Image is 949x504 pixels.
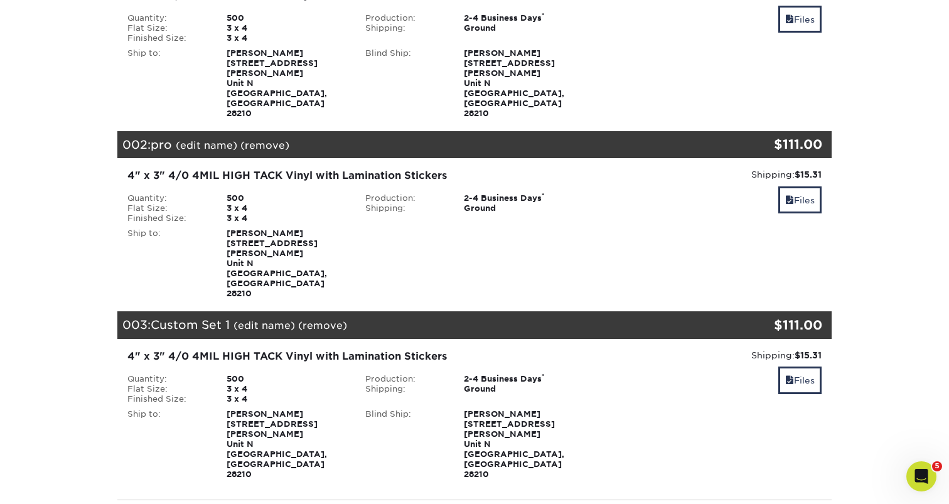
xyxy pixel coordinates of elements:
[906,461,936,491] iframe: Intercom live chat
[356,13,455,23] div: Production:
[785,195,794,205] span: files
[932,461,942,471] span: 5
[118,394,217,404] div: Finished Size:
[127,168,584,183] div: 4" x 3" 4/0 4MIL HIGH TACK Vinyl with Lamination Stickers
[356,203,455,213] div: Shipping:
[217,33,356,43] div: 3 x 4
[356,384,455,394] div: Shipping:
[217,23,356,33] div: 3 x 4
[356,23,455,33] div: Shipping:
[356,193,455,203] div: Production:
[217,374,356,384] div: 500
[778,6,822,33] a: Files
[356,374,455,384] div: Production:
[712,316,822,335] div: $111.00
[118,193,217,203] div: Quantity:
[117,311,712,339] div: 003:
[217,394,356,404] div: 3 x 4
[118,384,217,394] div: Flat Size:
[127,349,584,364] div: 4" x 3" 4/0 4MIL HIGH TACK Vinyl with Lamination Stickers
[233,319,295,331] a: (edit name)
[778,367,822,394] a: Files
[356,48,455,119] div: Blind Ship:
[151,137,172,151] span: pro
[785,375,794,385] span: files
[151,318,230,331] span: Custom Set 1
[118,213,217,223] div: Finished Size:
[227,228,327,298] strong: [PERSON_NAME] [STREET_ADDRESS][PERSON_NAME] Unit N [GEOGRAPHIC_DATA], [GEOGRAPHIC_DATA] 28210
[117,131,712,159] div: 002:
[454,13,593,23] div: 2-4 Business Days
[356,409,455,480] div: Blind Ship:
[217,213,356,223] div: 3 x 4
[118,13,217,23] div: Quantity:
[795,169,822,180] strong: $15.31
[118,48,217,119] div: Ship to:
[118,374,217,384] div: Quantity:
[217,384,356,394] div: 3 x 4
[298,319,347,331] a: (remove)
[454,203,593,213] div: Ground
[118,23,217,33] div: Flat Size:
[227,409,327,479] strong: [PERSON_NAME] [STREET_ADDRESS][PERSON_NAME] Unit N [GEOGRAPHIC_DATA], [GEOGRAPHIC_DATA] 28210
[454,23,593,33] div: Ground
[603,168,822,181] div: Shipping:
[176,139,237,151] a: (edit name)
[118,203,217,213] div: Flat Size:
[227,48,327,118] strong: [PERSON_NAME] [STREET_ADDRESS][PERSON_NAME] Unit N [GEOGRAPHIC_DATA], [GEOGRAPHIC_DATA] 28210
[118,409,217,480] div: Ship to:
[454,374,593,384] div: 2-4 Business Days
[785,14,794,24] span: files
[240,139,289,151] a: (remove)
[454,384,593,394] div: Ground
[454,193,593,203] div: 2-4 Business Days
[217,13,356,23] div: 500
[118,228,217,299] div: Ship to:
[712,135,822,154] div: $111.00
[795,350,822,360] strong: $15.31
[3,466,107,500] iframe: Google Customer Reviews
[217,193,356,203] div: 500
[603,349,822,362] div: Shipping:
[464,48,564,118] strong: [PERSON_NAME] [STREET_ADDRESS][PERSON_NAME] Unit N [GEOGRAPHIC_DATA], [GEOGRAPHIC_DATA] 28210
[217,203,356,213] div: 3 x 4
[464,409,564,479] strong: [PERSON_NAME] [STREET_ADDRESS][PERSON_NAME] Unit N [GEOGRAPHIC_DATA], [GEOGRAPHIC_DATA] 28210
[778,186,822,213] a: Files
[118,33,217,43] div: Finished Size:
